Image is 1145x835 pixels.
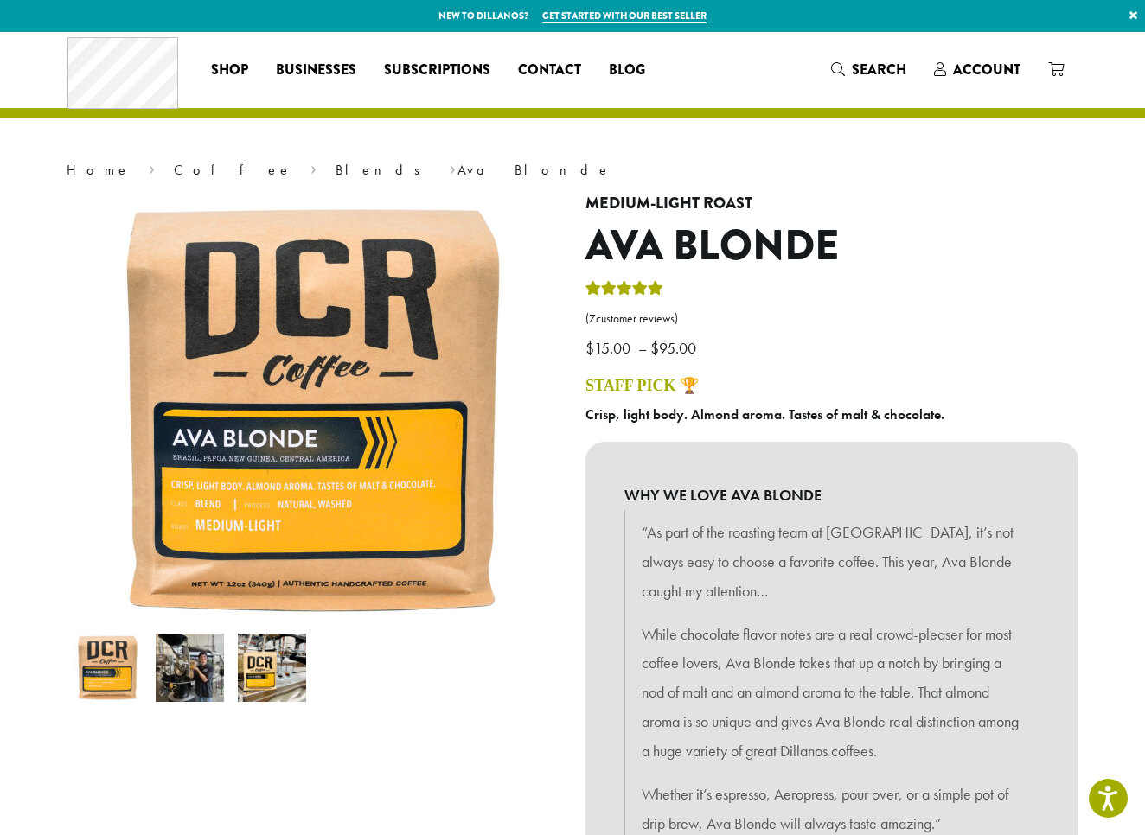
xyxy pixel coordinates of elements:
div: Rated 5.00 out of 5 [585,278,663,304]
span: › [310,154,317,181]
span: – [638,338,647,358]
h1: Ava Blonde [585,221,1078,271]
span: › [450,154,456,181]
h4: Medium-Light Roast [585,194,1078,214]
a: Home [67,161,131,179]
b: Crisp, light body. Almond aroma. Tastes of malt & chocolate. [585,405,944,424]
span: Search [852,60,906,80]
bdi: 15.00 [585,338,635,358]
a: STAFF PICK 🏆 [585,377,699,394]
span: $ [585,338,594,358]
img: Ava Blonde [74,634,142,702]
img: Ava Blonde - Image 2 [156,634,224,702]
a: Coffee [174,161,292,179]
a: Search [817,55,920,84]
span: Subscriptions [384,60,490,81]
span: Contact [518,60,581,81]
span: $ [650,338,659,358]
a: Get started with our best seller [542,9,707,23]
p: “As part of the roasting team at [GEOGRAPHIC_DATA], it’s not always easy to choose a favorite cof... [642,518,1022,605]
nav: Breadcrumb [67,160,1078,181]
a: Blends [336,161,432,179]
span: 7 [589,311,596,326]
span: Blog [609,60,645,81]
a: Shop [197,56,262,84]
a: (7customer reviews) [585,310,1078,328]
b: WHY WE LOVE AVA BLONDE [624,481,1039,510]
span: Businesses [276,60,356,81]
span: Account [953,60,1020,80]
img: Ava Blonde - Image 3 [238,634,306,702]
p: While chocolate flavor notes are a real crowd-pleaser for most coffee lovers, Ava Blonde takes th... [642,620,1022,766]
span: Shop [211,60,248,81]
span: › [149,154,155,181]
img: Ava Blonde [97,194,529,627]
bdi: 95.00 [650,338,700,358]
